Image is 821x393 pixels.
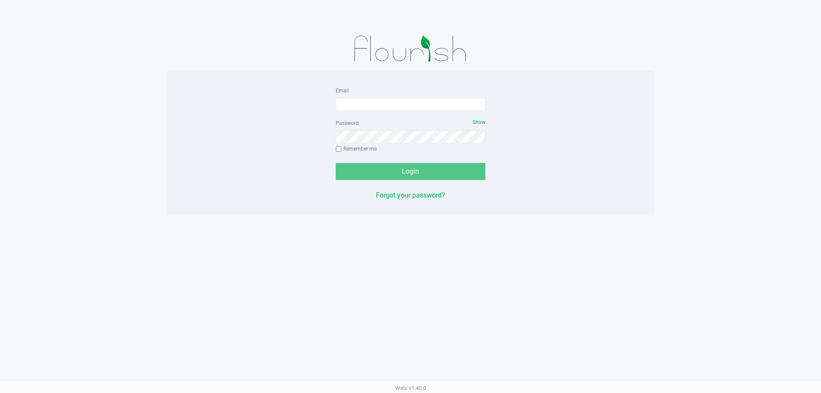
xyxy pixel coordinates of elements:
span: Show [473,119,485,125]
label: Remember me [336,145,377,153]
label: Password [336,119,359,127]
button: Forgot your password? [376,190,445,201]
label: Email [336,87,349,95]
input: Remember me [336,146,342,152]
span: Web: v1.40.0 [395,385,426,391]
